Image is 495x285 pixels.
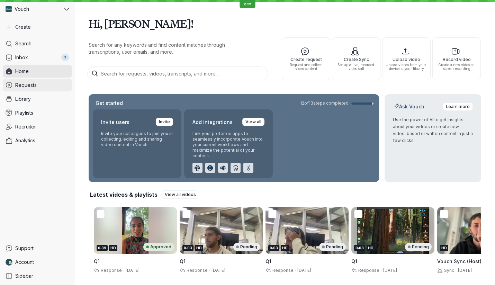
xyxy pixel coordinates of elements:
[109,245,117,251] div: HD
[382,37,431,80] button: Upload videoUpload videos from your device to your library
[282,37,330,80] button: Create requestRequest and collect video content
[159,118,170,125] span: Invite
[97,245,108,251] div: 0:39
[180,258,186,264] span: Q1
[265,258,271,264] span: Q1
[271,268,294,273] span: Response
[94,258,100,264] span: Q1
[393,116,473,144] p: Use the power of AI to get insights about your videos or create new video-based or written conten...
[233,243,260,251] div: Pending
[268,245,279,251] div: 0:03
[446,103,470,110] span: Learn more
[335,63,377,71] span: Set up a live, recorded video call
[281,245,289,251] div: HD
[454,268,458,273] span: ·
[435,63,478,71] span: Create a new video or screen recording
[101,131,173,148] p: Invite your colleagues to join you in collecting, editing and sharing video content in Vouch.
[319,243,346,251] div: Pending
[15,24,31,30] span: Create
[3,51,72,64] a: Inbox7
[3,270,72,282] a: Sidebar
[432,37,481,80] button: Record videoCreate a new video or screen recording
[3,65,72,78] a: Home
[294,268,297,273] span: ·
[94,100,124,107] h2: Get started
[285,57,327,62] span: Create request
[6,6,12,12] img: Vouch avatar
[90,191,157,198] h2: Latest videos & playlists
[61,54,69,61] div: 7
[15,109,33,116] span: Playlists
[385,57,427,62] span: Upload video
[443,268,454,273] span: Sync
[242,118,264,126] a: View all
[122,268,126,273] span: ·
[3,3,72,15] button: Vouch avatarVouch
[15,259,34,266] span: Account
[3,37,72,50] a: Search
[192,118,233,127] h2: Add integrations
[208,268,211,273] span: ·
[185,268,208,273] span: Response
[379,268,383,273] span: ·
[89,14,481,33] h1: Hi, [PERSON_NAME]!
[87,66,268,80] input: Search for requests, videos, transcripts, and more...
[297,268,311,273] span: [DATE]
[245,118,261,125] span: View all
[351,258,357,264] span: Q1
[165,191,196,198] span: View all videos
[3,93,72,105] a: Library
[405,243,432,251] div: Pending
[3,3,63,15] div: Vouch
[15,82,37,89] span: Requests
[15,245,34,252] span: Support
[357,268,379,273] span: Response
[332,37,380,80] button: Create SyncSet up a live, recorded video call
[195,245,203,251] div: HD
[285,63,327,71] span: Request and collect video content
[300,100,373,106] a: 12of13steps completed
[385,63,427,71] span: Upload videos from your device to your library
[15,68,29,75] span: Home
[393,103,426,110] h2: Ask Vouch
[89,42,255,55] p: Search for any keywords and find content matches through transcriptions, user emails, and more.
[15,40,31,47] span: Search
[15,6,29,12] span: Vouch
[156,118,173,126] a: Invite
[3,121,72,133] a: Recruiter
[15,96,31,103] span: Library
[15,137,35,144] span: Analytics
[3,134,72,147] a: Analytics
[192,131,264,159] p: Link your preferred apps to seamlessly incorporate Vouch into your current workflows and maximize...
[383,268,397,273] span: [DATE]
[354,245,365,251] div: 0:03
[15,123,36,130] span: Recruiter
[3,256,72,268] a: Nathan Weinstock avatarAccount
[3,242,72,255] a: Support
[300,100,349,106] span: 12 of 13 steps completed
[367,245,375,251] div: HD
[101,118,129,127] h2: Invite users
[3,107,72,119] a: Playlists
[335,57,377,62] span: Create Sync
[435,57,478,62] span: Record video
[162,190,199,199] a: View all videos
[443,103,473,111] a: Learn more
[3,79,72,91] a: Requests
[143,243,174,251] div: Approved
[126,268,139,273] span: [DATE]
[440,245,448,251] div: HD
[211,268,225,273] span: [DATE]
[99,268,122,273] span: Response
[458,268,472,273] span: [DATE]
[6,259,12,266] img: Nathan Weinstock avatar
[15,273,33,279] span: Sidebar
[3,21,72,33] button: Create
[182,245,193,251] div: 0:03
[15,54,28,61] span: Inbox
